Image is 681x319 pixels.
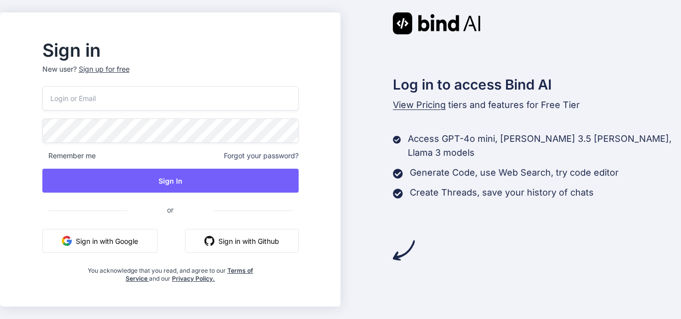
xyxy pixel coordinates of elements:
[126,267,253,282] a: Terms of Service
[79,64,130,74] div: Sign up for free
[85,261,256,283] div: You acknowledge that you read, and agree to our and our
[393,12,481,34] img: Bind AI logo
[42,42,299,58] h2: Sign in
[408,132,681,160] p: Access GPT-4o mini, [PERSON_NAME] 3.5 [PERSON_NAME], Llama 3 models
[224,151,299,161] span: Forgot your password?
[393,98,681,112] p: tiers and features for Free Tier
[127,198,213,222] span: or
[393,239,415,261] img: arrow
[42,229,158,253] button: Sign in with Google
[410,186,594,200] p: Create Threads, save your history of chats
[42,64,299,86] p: New user?
[42,151,96,161] span: Remember me
[393,74,681,95] h2: Log in to access Bind AI
[185,229,299,253] button: Sign in with Github
[42,169,299,193] button: Sign In
[393,100,446,110] span: View Pricing
[62,236,72,246] img: google
[410,166,619,180] p: Generate Code, use Web Search, try code editor
[42,86,299,110] input: Login or Email
[204,236,214,246] img: github
[172,275,215,282] a: Privacy Policy.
